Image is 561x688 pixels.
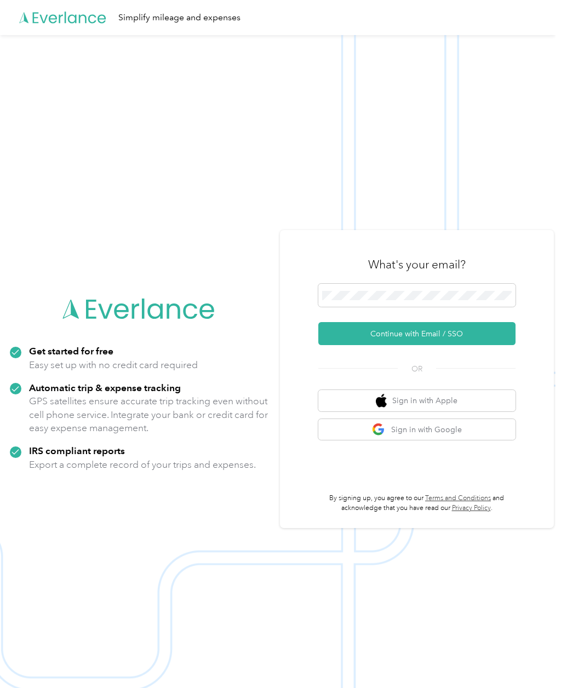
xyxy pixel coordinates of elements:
strong: Get started for free [29,345,113,357]
img: apple logo [376,394,387,408]
a: Terms and Conditions [425,494,491,502]
button: google logoSign in with Google [318,419,516,440]
p: By signing up, you agree to our and acknowledge that you have read our . [318,494,516,513]
span: OR [398,363,436,375]
strong: IRS compliant reports [29,445,125,456]
h3: What's your email? [368,257,466,272]
img: google logo [372,423,386,437]
a: Privacy Policy [452,504,491,512]
p: GPS satellites ensure accurate trip tracking even without cell phone service. Integrate your bank... [29,394,268,435]
div: Simplify mileage and expenses [118,11,241,25]
p: Easy set up with no credit card required [29,358,198,372]
p: Export a complete record of your trips and expenses. [29,458,256,472]
strong: Automatic trip & expense tracking [29,382,181,393]
button: Continue with Email / SSO [318,322,516,345]
button: apple logoSign in with Apple [318,390,516,411]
